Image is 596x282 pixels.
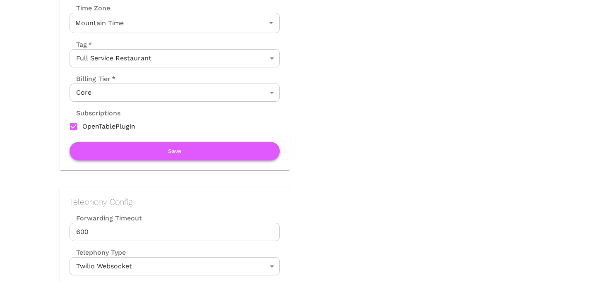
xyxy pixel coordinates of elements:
label: Tag [70,40,92,49]
div: Full Service Restaurant [70,49,280,67]
button: Save [70,142,280,160]
label: Telephony Type [70,248,126,257]
button: Open [265,17,277,29]
label: Billing Tier [70,74,115,84]
div: Core [70,84,280,102]
label: Time Zone [70,3,280,13]
label: Forwarding Timeout [70,213,280,223]
div: Twilio Websocket [70,257,280,275]
h2: Telephony Config [70,197,280,207]
span: OpenTablePlugin [82,122,135,131]
label: Subscriptions [70,108,120,118]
